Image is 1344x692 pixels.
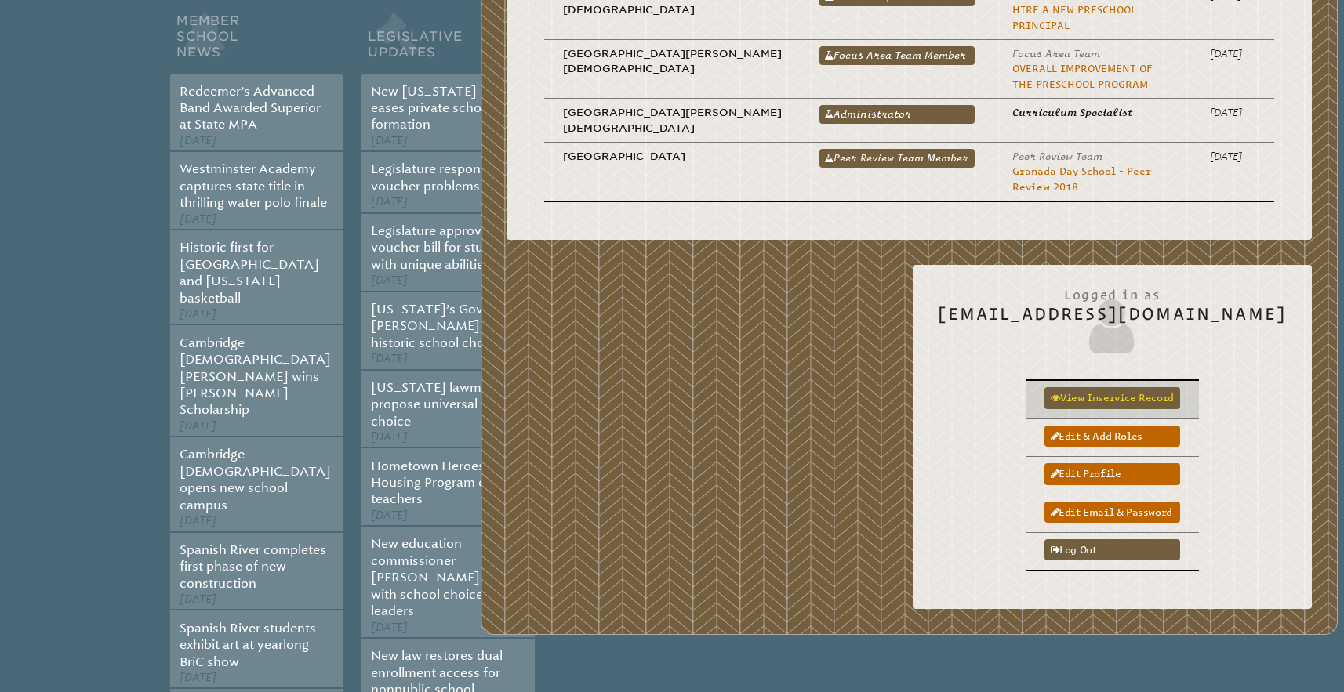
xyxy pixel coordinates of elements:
a: Cambridge [DEMOGRAPHIC_DATA][PERSON_NAME] wins [PERSON_NAME] Scholarship [180,335,331,418]
span: [DATE] [371,430,408,444]
span: [DATE] [180,514,216,527]
h2: Legislative Updates [361,9,534,74]
a: View inservice record [1044,387,1180,408]
span: [DATE] [371,509,408,522]
a: Legislature approves voucher bill for students with unique abilities [371,223,517,272]
a: [US_STATE]’s Governor [PERSON_NAME] signs historic school choice bill [371,302,522,350]
a: Cambridge [DEMOGRAPHIC_DATA] opens new school campus [180,447,331,512]
span: [DATE] [180,671,216,684]
a: Focus Area Team Member [819,46,975,65]
a: New [US_STATE] law eases private school formation [371,84,500,132]
a: Spanish River completes first phase of new construction [180,542,326,591]
span: [DATE] [180,212,216,226]
a: Log out [1044,539,1180,560]
h2: Member School News [170,9,343,74]
p: [DATE] [1210,105,1255,120]
span: Focus Area Team [1012,48,1100,60]
span: [DATE] [371,352,408,365]
span: [DATE] [371,195,408,208]
span: [DATE] [180,307,216,321]
span: [DATE] [371,621,408,634]
a: Edit profile [1044,463,1180,484]
a: Administrator [819,105,975,124]
a: Redeemer’s Advanced Band Awarded Superior at State MPA [180,84,321,132]
h2: [EMAIL_ADDRESS][DOMAIN_NAME] [938,279,1287,357]
span: Peer Review Team [1012,150,1102,162]
a: Edit email & password [1044,502,1180,523]
p: [GEOGRAPHIC_DATA][PERSON_NAME][DEMOGRAPHIC_DATA] [563,46,783,77]
span: [DATE] [180,592,216,606]
a: New education commissioner [PERSON_NAME] meets with school choice leaders [371,536,520,618]
p: [DATE] [1210,149,1255,164]
span: [DATE] [180,134,216,147]
a: Legislature responds to voucher problems [371,161,510,193]
a: Granada Day School - Peer Review 2018 [1012,165,1151,192]
p: Curriculum Specialist [1012,105,1172,120]
a: Historic first for [GEOGRAPHIC_DATA] and [US_STATE] basketball [180,240,319,305]
a: Spanish River students exhibit art at yearlong BriC show [180,621,316,669]
p: [GEOGRAPHIC_DATA] [563,149,783,164]
span: [DATE] [180,419,216,433]
a: Westminster Academy captures state title in thrilling water polo finale [180,161,327,210]
a: Hometown Heroes Housing Program open to teachers [371,458,525,507]
a: Edit & add roles [1044,426,1180,447]
a: Overall Improvement of the Preschool Program [1012,63,1152,89]
p: [GEOGRAPHIC_DATA][PERSON_NAME][DEMOGRAPHIC_DATA] [563,105,783,136]
a: Hire a new Preschool Principal [1012,4,1136,31]
span: Logged in as [938,279,1287,304]
a: [US_STATE] lawmakers propose universal school choice [371,380,521,429]
span: [DATE] [371,274,408,287]
p: [DATE] [1210,46,1255,61]
span: [DATE] [371,134,408,147]
a: Peer Review Team Member [819,149,975,168]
